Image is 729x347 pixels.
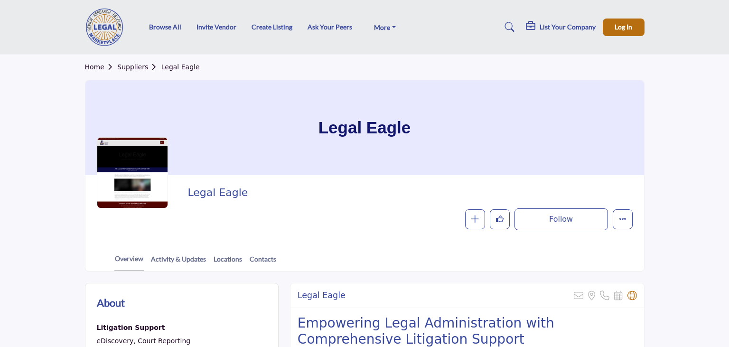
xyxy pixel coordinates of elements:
[514,208,608,230] button: Follow
[249,254,277,271] a: Contacts
[85,63,118,71] a: Home
[308,23,352,31] a: Ask Your Peers
[85,8,130,46] img: site Logo
[138,337,190,345] a: Court Reporting
[318,80,411,175] h1: Legal Eagle
[114,253,144,271] a: Overview
[613,209,633,229] button: More details
[97,337,136,345] a: eDiscovery,
[526,21,596,33] div: List Your Company
[298,291,346,300] h2: Legal Eagle
[495,19,521,35] a: Search
[615,23,632,31] span: Log In
[97,322,191,334] a: Litigation Support
[603,19,645,36] button: Log In
[97,322,191,334] div: Services to assist during litigation process
[196,23,236,31] a: Invite Vendor
[298,315,637,347] h2: Empowering Legal Administration with Comprehensive Litigation Support
[252,23,292,31] a: Create Listing
[187,187,627,199] h2: Legal Eagle
[97,295,125,310] h2: About
[150,254,206,271] a: Activity & Updates
[161,63,200,71] a: Legal Eagle
[540,23,596,31] h5: List Your Company
[213,254,243,271] a: Locations
[490,209,510,229] button: Like
[149,23,181,31] a: Browse All
[367,20,402,34] a: More
[117,63,161,71] a: Suppliers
